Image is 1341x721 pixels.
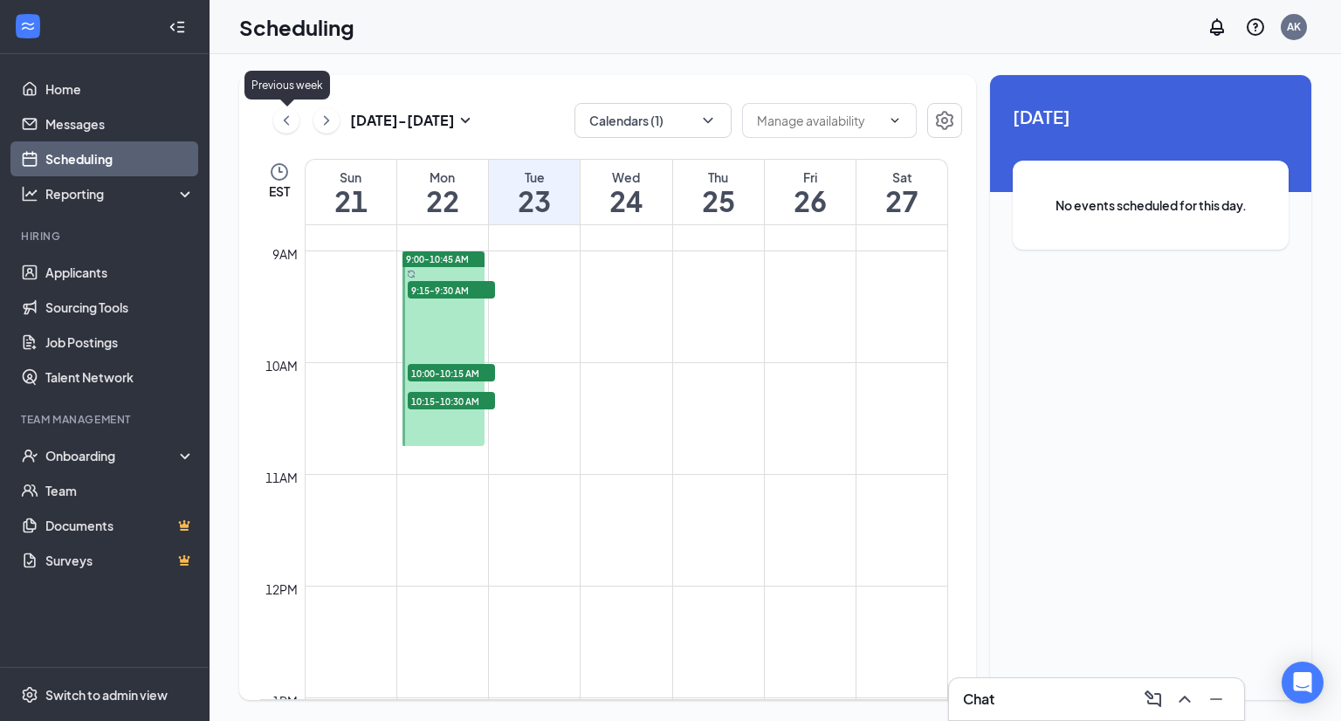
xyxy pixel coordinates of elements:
[673,186,764,216] h1: 25
[856,160,947,224] a: September 27, 2025
[408,281,495,299] span: 9:15-9:30 AM
[489,168,580,186] div: Tue
[45,325,195,360] a: Job Postings
[306,160,396,224] a: September 21, 2025
[455,110,476,131] svg: SmallChevronDown
[1282,662,1324,704] div: Open Intercom Messenger
[489,186,580,216] h1: 23
[318,110,335,131] svg: ChevronRight
[21,412,191,427] div: Team Management
[306,186,396,216] h1: 21
[168,18,186,36] svg: Collapse
[269,244,301,264] div: 9am
[407,270,416,278] svg: Sync
[19,17,37,35] svg: WorkstreamLogo
[269,182,290,200] span: EST
[397,186,488,216] h1: 22
[1171,685,1199,713] button: ChevronUp
[927,103,962,138] button: Settings
[581,186,671,216] h1: 24
[1206,689,1227,710] svg: Minimize
[1048,196,1254,215] span: No events scheduled for this day.
[21,229,191,244] div: Hiring
[45,72,195,106] a: Home
[765,168,856,186] div: Fri
[262,468,301,487] div: 11am
[244,71,330,100] div: Previous week
[765,160,856,224] a: September 26, 2025
[45,255,195,290] a: Applicants
[1245,17,1266,38] svg: QuestionInfo
[397,168,488,186] div: Mon
[45,508,195,543] a: DocumentsCrown
[1143,689,1164,710] svg: ComposeMessage
[45,473,195,508] a: Team
[45,106,195,141] a: Messages
[262,356,301,375] div: 10am
[581,160,671,224] a: September 24, 2025
[1174,689,1195,710] svg: ChevronUp
[856,168,947,186] div: Sat
[1207,17,1228,38] svg: Notifications
[699,112,717,129] svg: ChevronDown
[21,185,38,203] svg: Analysis
[21,447,38,464] svg: UserCheck
[45,543,195,578] a: SurveysCrown
[273,107,299,134] button: ChevronLeft
[45,360,195,395] a: Talent Network
[408,364,495,381] span: 10:00-10:15 AM
[262,580,301,599] div: 12pm
[306,168,396,186] div: Sun
[397,160,488,224] a: September 22, 2025
[1139,685,1167,713] button: ComposeMessage
[278,110,295,131] svg: ChevronLeft
[856,186,947,216] h1: 27
[45,686,168,704] div: Switch to admin view
[313,107,340,134] button: ChevronRight
[1202,685,1230,713] button: Minimize
[408,392,495,409] span: 10:15-10:30 AM
[888,113,902,127] svg: ChevronDown
[21,686,38,704] svg: Settings
[45,185,196,203] div: Reporting
[350,111,455,130] h3: [DATE] - [DATE]
[45,447,180,464] div: Onboarding
[269,161,290,182] svg: Clock
[574,103,732,138] button: Calendars (1)ChevronDown
[45,290,195,325] a: Sourcing Tools
[757,111,881,130] input: Manage availability
[765,186,856,216] h1: 26
[489,160,580,224] a: September 23, 2025
[45,141,195,176] a: Scheduling
[1287,19,1301,34] div: AK
[406,253,469,265] span: 9:00-10:45 AM
[581,168,671,186] div: Wed
[934,110,955,131] svg: Settings
[963,690,994,709] h3: Chat
[673,168,764,186] div: Thu
[269,691,301,711] div: 1pm
[239,12,354,42] h1: Scheduling
[673,160,764,224] a: September 25, 2025
[1013,103,1289,130] span: [DATE]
